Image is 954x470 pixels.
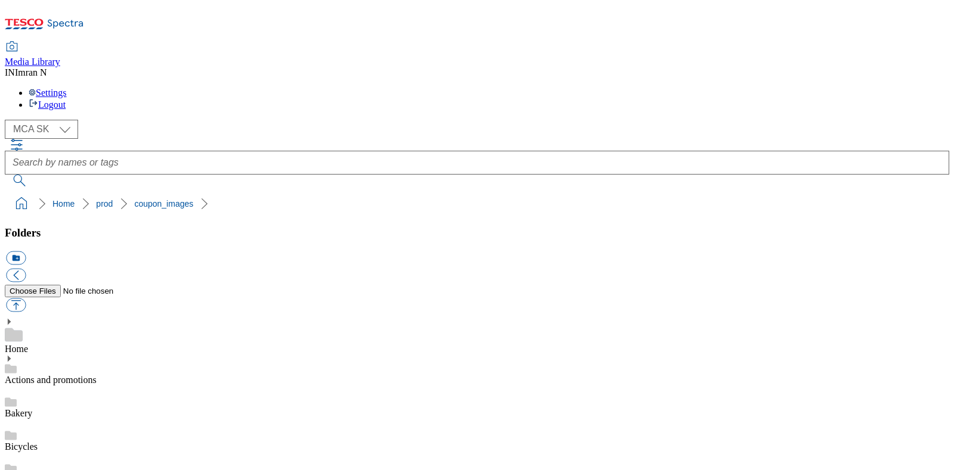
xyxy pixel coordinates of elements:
a: Bicycles [5,441,38,452]
a: Actions and promotions [5,375,97,385]
span: Media Library [5,57,60,67]
span: IN [5,67,15,77]
a: coupon_images [134,199,193,208]
a: Settings [29,88,67,98]
a: Home [5,344,28,354]
a: Home [52,199,75,208]
a: Logout [29,99,66,110]
a: prod [96,199,113,208]
a: Media Library [5,42,60,67]
input: Search by names or tags [5,151,949,175]
nav: breadcrumb [5,192,949,215]
h3: Folders [5,226,949,239]
span: Imran N [15,67,47,77]
a: home [12,194,31,213]
a: Bakery [5,408,32,418]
